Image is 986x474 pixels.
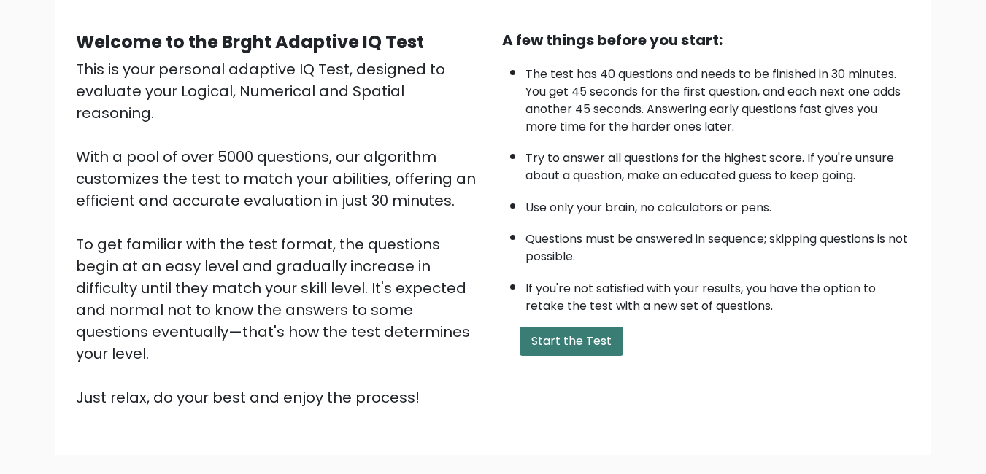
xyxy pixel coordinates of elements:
li: If you're not satisfied with your results, you have the option to retake the test with a new set ... [525,273,911,315]
li: Questions must be answered in sequence; skipping questions is not possible. [525,223,911,265]
button: Start the Test [520,327,623,356]
li: Use only your brain, no calculators or pens. [525,192,911,217]
li: The test has 40 questions and needs to be finished in 30 minutes. You get 45 seconds for the firs... [525,58,911,136]
b: Welcome to the Brght Adaptive IQ Test [76,30,424,54]
div: This is your personal adaptive IQ Test, designed to evaluate your Logical, Numerical and Spatial ... [76,58,485,408]
li: Try to answer all questions for the highest score. If you're unsure about a question, make an edu... [525,142,911,184]
div: A few things before you start: [502,29,911,51]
